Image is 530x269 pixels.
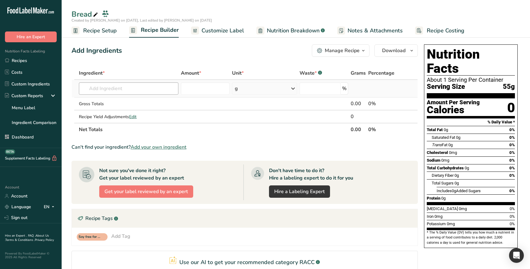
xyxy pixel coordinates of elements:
input: Add Ingredient [79,82,178,95]
span: Total Carbohydrates [427,166,464,170]
div: Powered By FoodLabelMaker © 2025 All Rights Reserved [5,252,57,259]
span: Saturated Fat [432,135,455,140]
div: EN [44,203,57,211]
span: Soy free for recipe [79,234,100,240]
span: [MEDICAL_DATA] [427,206,458,211]
div: Open Intercom Messenger [509,248,524,263]
div: Waste [300,69,322,77]
i: Trans [432,143,442,147]
div: 0% [368,100,400,107]
span: 0% [509,166,515,170]
span: Get your label reviewed by an expert [104,188,188,195]
th: Net Totals [78,123,349,136]
span: Total Sugars [432,181,454,185]
div: Recipe Tags [72,209,418,228]
button: Hire an Expert [5,31,57,42]
span: 0mg [434,214,442,219]
button: Manage Recipe [312,44,369,57]
a: Recipe Costing [415,24,464,38]
th: 0.00 [349,123,367,136]
span: 0% [510,221,515,226]
span: Protein [427,196,440,201]
a: Recipe Setup [71,24,117,38]
div: Add Tag [111,233,130,240]
div: 0.00 [351,100,366,107]
div: Gross Totals [79,101,178,107]
span: 0g [441,196,446,201]
div: 0 [351,113,366,120]
span: 0mg [459,206,467,211]
span: Iron [427,214,434,219]
div: Recipe Yield Adjustments [79,114,178,120]
span: 0mg [441,158,449,163]
span: Percentage [368,69,394,77]
span: Dietary Fiber [432,173,454,178]
div: Calories [427,106,480,114]
a: Nutrition Breakdown [256,24,325,38]
div: 0 [507,100,515,116]
th: 0% [367,123,402,136]
span: 0g [456,135,460,140]
span: Amount [181,69,201,77]
span: Recipe Builder [141,26,179,34]
div: Custom Reports [5,93,43,99]
span: 0g [448,143,453,147]
span: 0% [509,135,515,140]
h1: Nutrition Facts [427,47,515,76]
span: Sodium [427,158,440,163]
div: Not sure you've done it right? Get your label reviewed by an expert [99,167,184,182]
span: 0% [510,206,515,211]
div: Manage Recipe [325,47,360,54]
span: Nutrition Breakdown [267,27,320,35]
span: Unit [232,69,244,77]
div: Can't find your ingredient? [71,143,418,151]
span: Recipe Costing [427,27,464,35]
div: BETA [5,149,15,154]
a: About Us . [5,234,49,242]
button: Download [374,44,418,57]
span: Includes Added Sugars [437,188,481,193]
span: Recipe Setup [83,27,117,35]
section: * The % Daily Value (DV) tells you how much a nutrient in a serving of food contributes to a dail... [427,230,515,245]
div: Don't have time to do it? Hire a labeling expert to do it for you [269,167,353,182]
span: Total Fat [427,127,443,132]
span: 0g [452,188,456,193]
a: Privacy Policy [35,238,54,242]
span: Potassium [427,221,446,226]
a: Notes & Attachments [337,24,403,38]
a: Recipe Builder [129,23,179,38]
div: Bread [71,9,99,20]
span: 0% [509,188,515,193]
span: 0mg [447,221,455,226]
span: Customize Label [202,27,244,35]
span: 0% [510,214,515,219]
div: Amount Per Serving [427,100,480,106]
a: FAQ . [28,234,35,238]
a: Hire an Expert . [5,234,27,238]
span: Download [382,47,406,54]
span: 0g [444,127,448,132]
button: Get your label reviewed by an expert [99,185,193,198]
span: 0g [465,166,469,170]
p: Use our AI to get your recommended category RACC [179,258,315,267]
span: Add your own ingredient [131,143,186,151]
span: Cholesterol [427,150,448,155]
a: Language [5,201,31,212]
div: g [235,85,238,92]
span: Notes & Attachments [348,27,403,35]
span: 0% [509,158,515,163]
a: Terms & Conditions . [5,238,35,242]
span: 0% [509,127,515,132]
div: Add Ingredients [71,46,122,56]
span: 0% [509,150,515,155]
span: 0mg [449,150,457,155]
a: Hire a Labeling Expert [269,185,330,198]
span: Ingredient [79,69,105,77]
a: Customize Label [191,24,244,38]
span: 0g [455,181,459,185]
span: 55g [503,83,515,91]
section: % Daily Value * [427,118,515,126]
span: 0g [455,173,459,178]
span: Fat [432,143,447,147]
span: 0% [509,173,515,178]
